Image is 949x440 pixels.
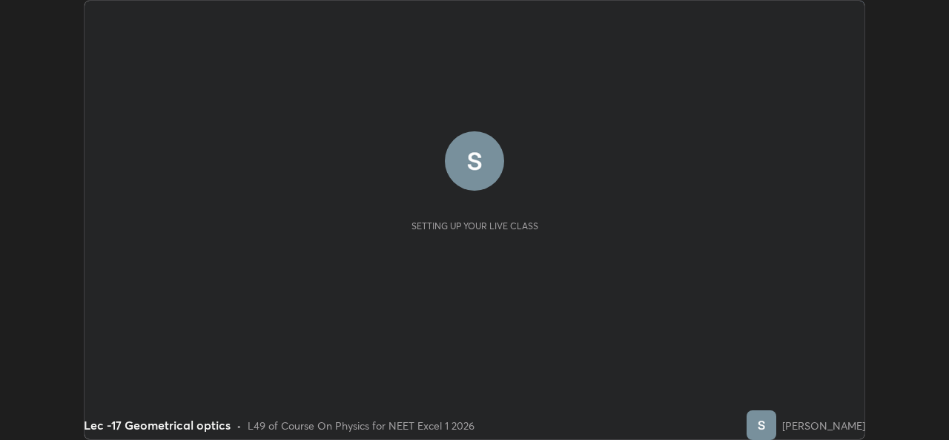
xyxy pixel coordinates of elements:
[237,418,242,433] div: •
[248,418,474,433] div: L49 of Course On Physics for NEET Excel 1 2026
[84,416,231,434] div: Lec -17 Geometrical optics
[782,418,865,433] div: [PERSON_NAME]
[445,131,504,191] img: 25b204f45ac4445a96ad82fdfa2bbc62.56875823_3
[411,220,538,232] div: Setting up your live class
[747,410,776,440] img: 25b204f45ac4445a96ad82fdfa2bbc62.56875823_3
